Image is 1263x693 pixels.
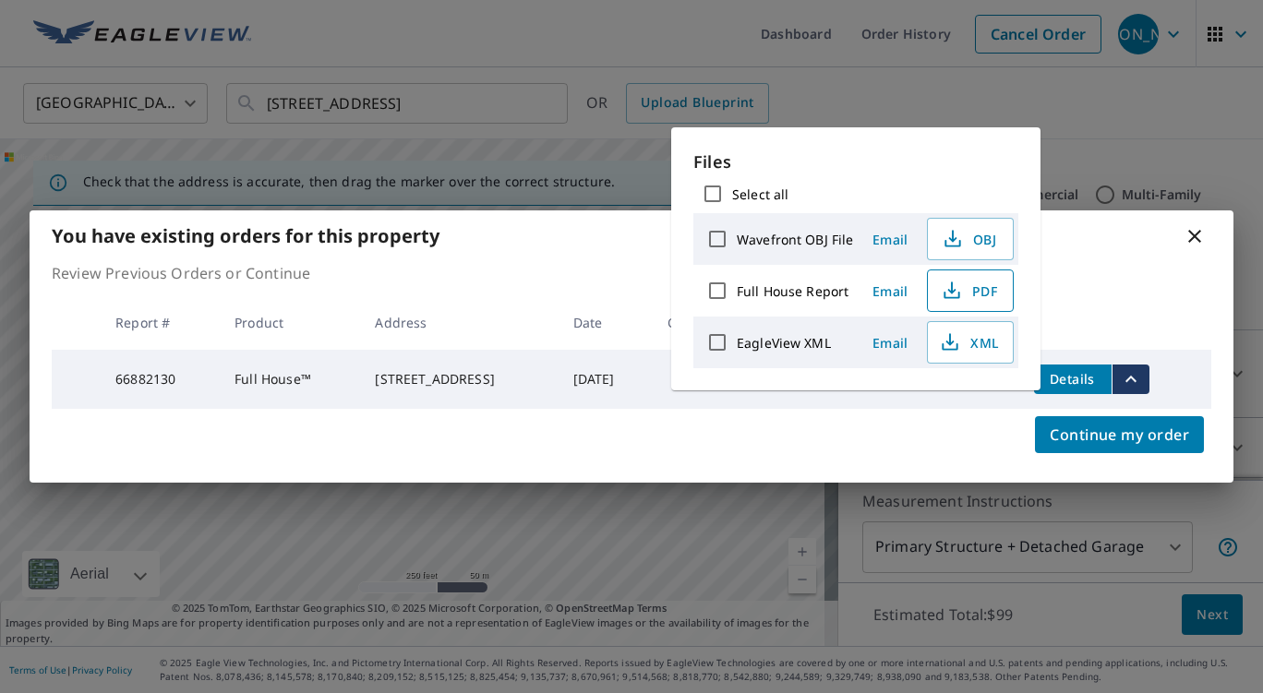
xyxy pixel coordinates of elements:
[52,262,1211,284] p: Review Previous Orders or Continue
[737,282,848,300] label: Full House Report
[868,334,912,352] span: Email
[1035,416,1204,453] button: Continue my order
[860,277,920,305] button: Email
[927,321,1014,364] button: XML
[101,295,220,350] th: Report #
[220,295,360,350] th: Product
[927,218,1014,260] button: OBJ
[559,295,653,350] th: Date
[52,223,439,248] b: You have existing orders for this property
[860,329,920,357] button: Email
[939,228,998,250] span: OBJ
[737,334,831,352] label: EagleView XML
[220,350,360,409] td: Full House™
[868,231,912,248] span: Email
[860,225,920,254] button: Email
[360,295,558,350] th: Address
[1034,364,1112,394] button: detailsBtn-66882130
[1045,370,1101,388] span: Details
[732,185,788,203] label: Select all
[559,350,653,409] td: [DATE]
[868,282,912,300] span: Email
[1112,364,1149,394] button: filesDropdownBtn-66882130
[927,269,1014,312] button: PDF
[737,231,853,248] label: Wavefront OBJ File
[939,280,998,302] span: PDF
[375,370,543,388] div: [STREET_ADDRESS]
[939,331,998,353] span: XML
[653,295,764,350] th: Claim ID
[1050,422,1189,448] span: Continue my order
[693,149,1018,174] p: Files
[101,350,220,409] td: 66882130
